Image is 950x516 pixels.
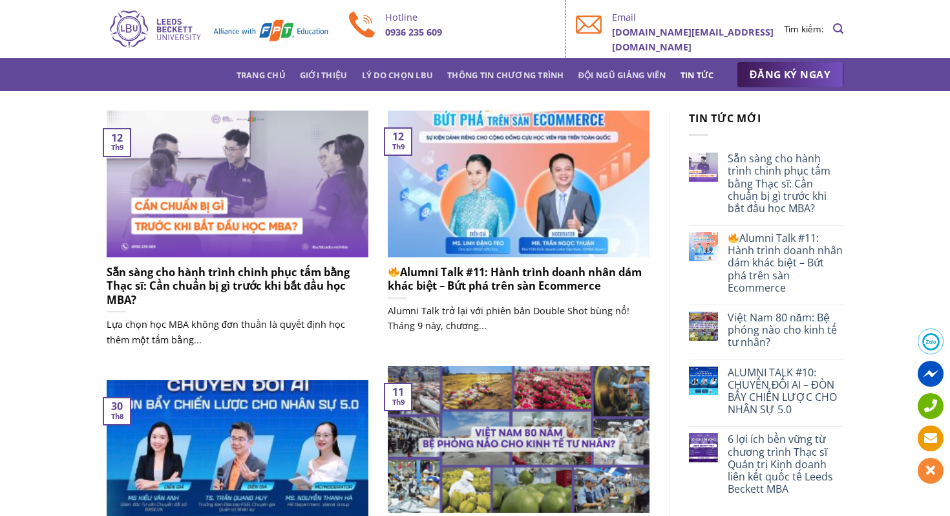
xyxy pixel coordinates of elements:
b: 0936 235 609 [385,26,442,38]
li: Tìm kiếm: [784,22,824,36]
a: Thông tin chương trình [447,63,564,87]
p: Email [612,10,783,25]
p: Lựa chọn học MBA không đơn thuần là quyết định học thêm một tấm bằng... [107,317,368,347]
img: 🔥 [388,266,399,277]
a: Trang chủ [237,63,286,87]
a: 6 lợi ích bền vững từ chương trình Thạc sĩ Quản trị Kinh doanh liên kết quốc tế Leeds Beckett MBA [728,433,843,495]
a: Đội ngũ giảng viên [578,63,666,87]
a: ĐĂNG KÝ NGAY [737,62,843,88]
b: [DOMAIN_NAME][EMAIL_ADDRESS][DOMAIN_NAME] [612,26,774,53]
a: Tin tức [681,63,714,87]
a: Alumni Talk #11: Hành trình doanh nhân dám khác biệt – Bứt phá trên sàn Ecommerce [728,232,843,294]
img: 🔥 [728,233,739,243]
p: Alumni Talk trở lại với phiên bản Double Shot bùng nổ! Tháng 9 này, chương... [388,303,649,333]
a: ALUMNI TALK #10: CHUYỂN ĐỔI AI – ĐÒN BẨY CHIẾN LƯỢC CHO NHÂN SỰ 5.0 [728,367,843,416]
a: Sẵn sàng cho hành trình chinh phục tấm bằng Thạc sĩ: Cần chuẩn bị gì trước khi bắt đầu học MBA? L... [107,111,368,361]
a: Lý do chọn LBU [362,63,434,87]
a: Giới thiệu [300,63,348,87]
span: Tin tức mới [689,111,761,125]
a: 🔥Alumni Talk #11: Hành trình doanh nhân dám khác biệt – Bứt phá trên sàn Ecommerce Alumni Talk tr... [388,111,649,347]
h5: Sẵn sàng cho hành trình chinh phục tấm bằng Thạc sĩ: Cần chuẩn bị gì trước khi bắt đầu học MBA? [107,265,368,307]
span: ĐĂNG KÝ NGAY [750,67,830,83]
a: Sẵn sàng cho hành trình chinh phục tấm bằng Thạc sĩ: Cần chuẩn bị gì trước khi bắt đầu học MBA? [728,153,843,215]
h5: Alumni Talk #11: Hành trình doanh nhân dám khác biệt – Bứt phá trên sàn Ecommerce [388,265,649,293]
a: Việt Nam 80 năm: Bệ phóng nào cho kinh tế tư nhân? [728,312,843,349]
a: Search [833,16,843,41]
p: Hotline [385,10,556,25]
img: Thạc sĩ Quản trị kinh doanh Quốc tế [107,8,330,50]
